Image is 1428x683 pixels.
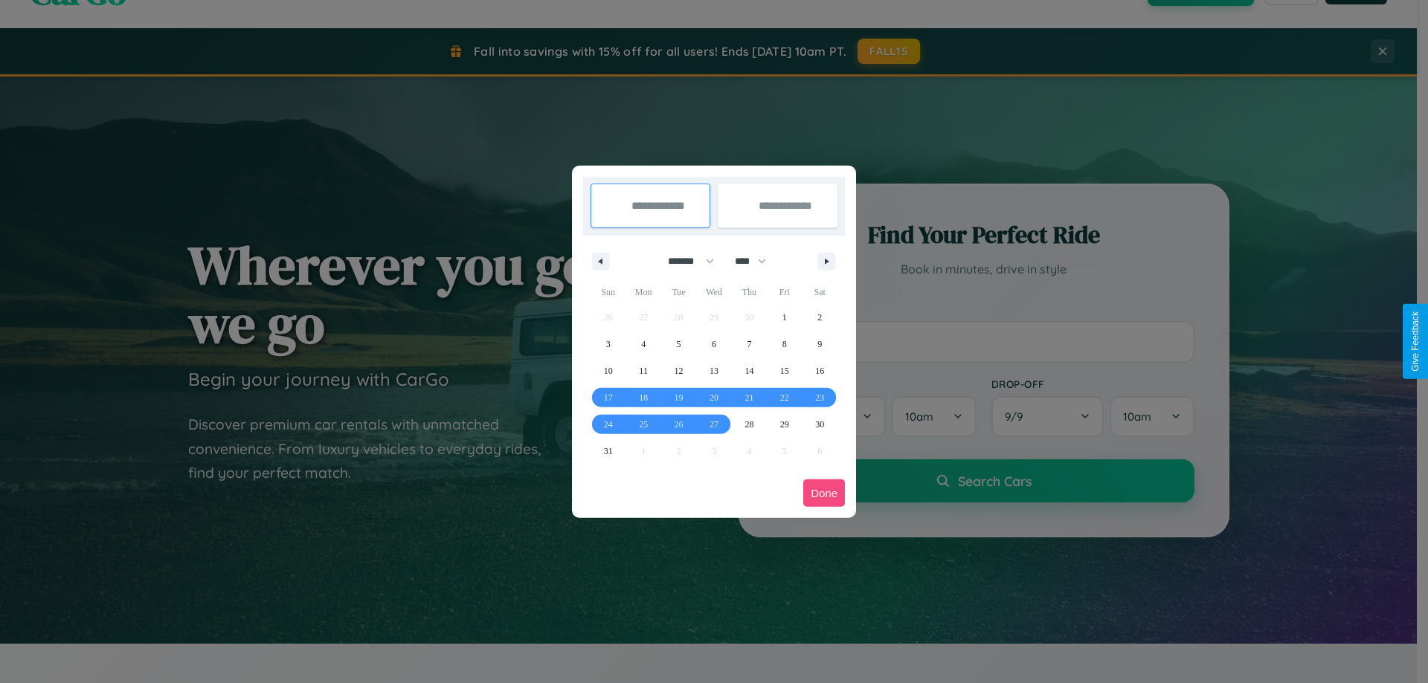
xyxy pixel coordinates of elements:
span: 21 [744,384,753,411]
span: 3 [606,331,611,357]
span: Thu [732,280,767,304]
button: 24 [591,411,625,438]
span: 2 [817,304,822,331]
button: 2 [803,304,837,331]
button: 21 [732,384,767,411]
span: 13 [710,357,718,384]
button: 3 [591,331,625,357]
button: 29 [767,411,802,438]
span: 14 [744,357,753,384]
button: 7 [732,331,767,357]
button: 12 [661,357,696,384]
button: 9 [803,331,837,357]
button: 31 [591,438,625,464]
button: 4 [625,331,660,357]
span: Sat [803,280,837,304]
button: 27 [696,411,731,438]
button: 10 [591,357,625,384]
button: 20 [696,384,731,411]
button: Done [803,479,845,507]
span: 9 [817,331,822,357]
span: 5 [677,331,681,357]
span: 18 [639,384,648,411]
span: 19 [675,384,684,411]
button: 5 [661,331,696,357]
button: 1 [767,304,802,331]
button: 18 [625,384,660,411]
span: 17 [604,384,613,411]
span: Tue [661,280,696,304]
span: 28 [744,411,753,438]
span: 4 [641,331,646,357]
span: 30 [815,411,824,438]
span: Fri [767,280,802,304]
button: 19 [661,384,696,411]
span: Sun [591,280,625,304]
span: 22 [780,384,789,411]
span: 1 [782,304,787,331]
span: 10 [604,357,613,384]
button: 22 [767,384,802,411]
span: 20 [710,384,718,411]
span: 23 [815,384,824,411]
span: 24 [604,411,613,438]
span: 26 [675,411,684,438]
button: 28 [732,411,767,438]
span: 8 [782,331,787,357]
span: 15 [780,357,789,384]
button: 25 [625,411,660,438]
button: 15 [767,357,802,384]
span: Wed [696,280,731,304]
button: 30 [803,411,837,438]
div: Give Feedback [1410,311,1421,372]
button: 16 [803,357,837,384]
span: 27 [710,411,718,438]
button: 11 [625,357,660,384]
span: 6 [712,331,716,357]
button: 13 [696,357,731,384]
button: 14 [732,357,767,384]
span: 29 [780,411,789,438]
span: Mon [625,280,660,304]
button: 17 [591,384,625,411]
button: 23 [803,384,837,411]
button: 6 [696,331,731,357]
span: 25 [639,411,648,438]
span: 11 [639,357,648,384]
span: 12 [675,357,684,384]
button: 8 [767,331,802,357]
span: 31 [604,438,613,464]
span: 16 [815,357,824,384]
button: 26 [661,411,696,438]
span: 7 [747,331,751,357]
